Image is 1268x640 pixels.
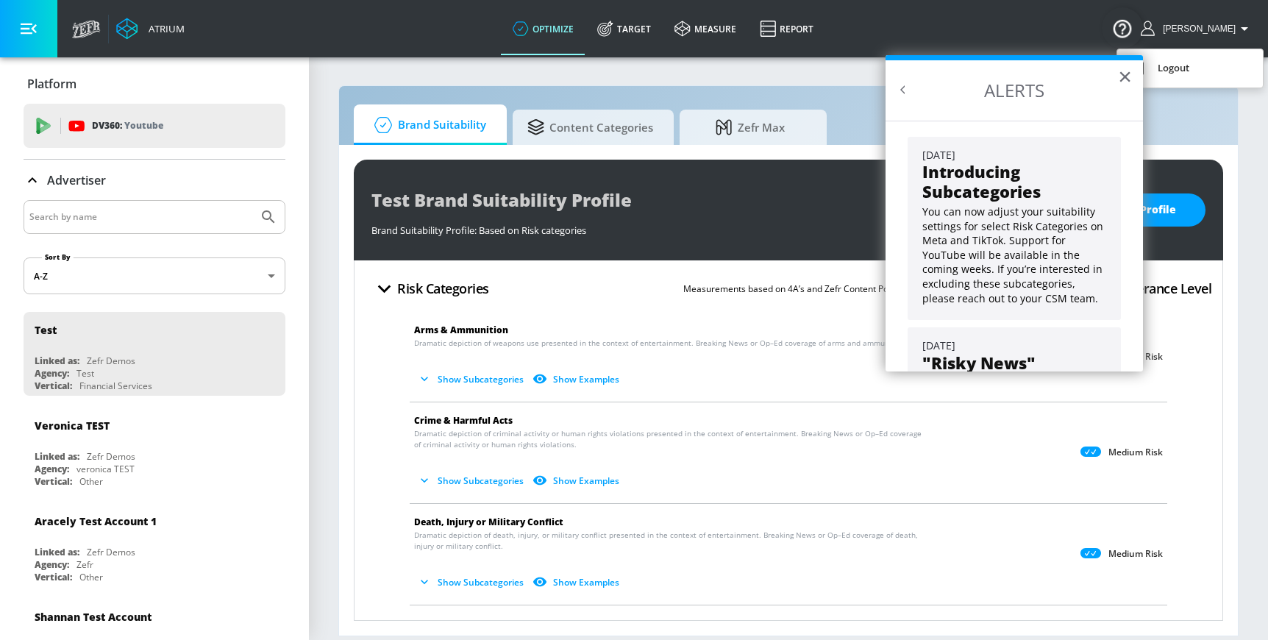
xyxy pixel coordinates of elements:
[1118,65,1132,88] button: Close
[922,338,1106,353] div: [DATE]
[922,160,1041,202] strong: Introducing Subcategories
[922,352,1058,393] strong: "Risky News" Youtube Setting
[1117,60,1263,77] a: Logout
[896,82,911,97] button: Back to Resource Center Home
[922,205,1106,305] p: You can now adjust your suitability settings for select Risk Categories on Meta and TikTok. Suppo...
[1128,60,1252,77] div: Logout
[1102,7,1143,49] button: Open Resource Center
[886,60,1143,121] h2: ALERTS
[886,55,1143,371] div: Resource Center
[922,148,1106,163] div: [DATE]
